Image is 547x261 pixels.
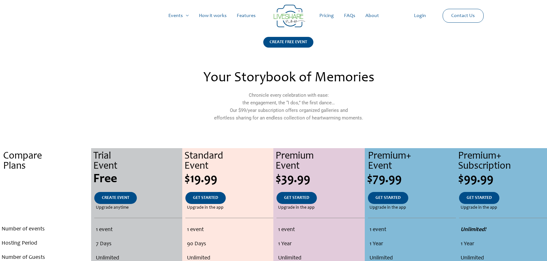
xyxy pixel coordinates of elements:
a: GET STARTED [276,192,317,204]
p: Chronicle every celebration with ease: the engagement, the “I dos,” the first dance… Our $99/year... [152,91,425,122]
a: . [38,192,54,204]
a: Pricing [314,6,339,26]
span: . [45,196,46,200]
nav: Site Navigation [11,6,536,26]
li: 7 Days [96,237,180,251]
div: Compare Plans [3,151,91,171]
a: GET STARTED [368,192,408,204]
span: Upgrade in the app [370,204,406,212]
a: How it works [194,6,232,26]
a: Features [232,6,261,26]
span: . [45,206,46,210]
img: LiveShare logo - Capture & Share Event Memories [274,5,305,27]
div: Premium+ Event [368,151,456,171]
li: 1 event [187,223,272,237]
strong: Unlimited! [461,227,486,233]
div: Free [93,173,182,186]
span: Upgrade in the app [461,204,497,212]
a: GET STARTED [459,192,499,204]
span: CREATE EVENT [102,196,129,200]
span: Upgrade anytime [96,204,129,212]
a: About [360,6,384,26]
span: . [44,173,47,186]
div: CREATE FREE EVENT [263,37,313,48]
span: Upgrade in the app [187,204,224,212]
li: 1 Year [461,237,545,251]
div: Premium+ Subscription [458,151,547,171]
li: 90 Days [187,237,272,251]
h2: Your Storybook of Memories [152,71,425,85]
a: CREATE FREE EVENT [263,37,313,55]
a: Events [163,6,194,26]
li: 1 event [278,223,363,237]
span: GET STARTED [375,196,401,200]
div: $19.99 [184,173,273,186]
li: Number of events [2,222,90,236]
span: GET STARTED [284,196,309,200]
div: Premium Event [276,151,364,171]
div: $39.99 [276,173,364,186]
li: 1 event [96,223,180,237]
div: Trial Event [93,151,182,171]
div: $79.99 [367,173,456,186]
div: Standard Event [184,151,273,171]
li: 1 Year [370,237,454,251]
a: CREATE EVENT [94,192,137,204]
li: 1 event [370,223,454,237]
span: GET STARTED [193,196,218,200]
span: GET STARTED [467,196,492,200]
div: $99.99 [458,173,547,186]
li: 1 Year [278,237,363,251]
a: FAQs [339,6,360,26]
a: GET STARTED [185,192,226,204]
span: Upgrade in the app [278,204,315,212]
li: Hosting Period [2,236,90,251]
a: Contact Us [446,9,480,22]
a: Login [409,6,431,26]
